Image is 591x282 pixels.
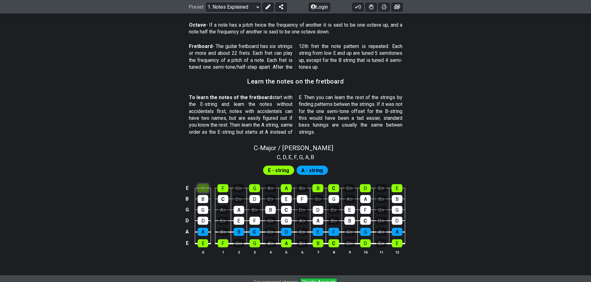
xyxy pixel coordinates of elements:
button: Print [378,2,390,11]
strong: To learn the notes of the fretboard [189,94,272,100]
div: B [344,217,355,225]
div: B♭ [329,217,339,225]
td: B [183,193,191,204]
th: 11 [373,249,389,255]
p: - If a note has a pitch twice the frequency of another it is said to be one octave up, and a note... [189,22,402,36]
th: 7 [310,249,326,255]
div: E [344,206,355,214]
div: F [360,206,371,214]
div: B♭ [376,195,387,203]
span: C - Major / [PERSON_NAME] [254,144,333,152]
div: B [313,239,323,247]
section: Scale pitch classes [274,152,317,162]
div: G [198,206,208,214]
span: Preset [189,4,204,10]
div: F [217,184,228,192]
button: Share Preset [275,2,287,11]
div: E♭ [218,217,228,225]
div: B [312,184,323,192]
button: Toggle Dexterity for all fretkits [365,2,377,11]
div: A [360,195,371,203]
button: Edit Preset [262,2,274,11]
div: D [360,184,371,192]
td: E [183,237,191,249]
select: Preset [206,2,261,11]
span: A [305,153,309,161]
div: C [360,217,371,225]
td: D [183,215,191,226]
th: 12 [389,249,405,255]
div: F [218,239,228,247]
div: D [313,206,323,214]
td: G [183,204,191,215]
th: 1 [215,249,231,255]
span: E [289,153,292,161]
div: E [281,195,292,203]
div: D♭ [344,184,355,192]
span: , [309,153,311,161]
div: A [198,228,208,236]
div: A [281,239,292,247]
span: G [299,153,303,161]
div: D♭ [234,195,244,203]
span: , [286,153,289,161]
strong: Octave [189,22,206,28]
th: 8 [326,249,342,255]
div: A [281,184,292,192]
div: E♭ [376,184,387,192]
div: G♭ [234,239,244,247]
div: E [392,184,402,192]
p: - The guitar fretboard has six strings or more and about 22 frets. Each fret can play the frequen... [189,43,402,71]
div: D [360,239,371,247]
div: B♭ [249,206,260,214]
div: F [297,195,307,203]
div: E♭ [376,239,387,247]
div: G [360,228,371,236]
span: , [297,153,299,161]
span: D [283,153,286,161]
button: Create image [392,2,403,11]
span: C [277,153,280,161]
div: G [329,195,339,203]
div: G♭ [265,217,276,225]
div: F [329,228,339,236]
div: G [281,217,292,225]
div: C [281,206,292,214]
div: D [198,217,208,225]
td: E [183,183,191,194]
div: A♭ [218,206,228,214]
button: 0 [352,2,364,11]
div: D [281,228,292,236]
span: First enable full edit mode to edit [268,166,289,175]
h3: Learn the notes on the fretboard [247,78,344,85]
div: B [234,228,244,236]
td: A [183,226,191,238]
div: A [234,206,244,214]
div: B [198,195,208,203]
div: E [198,184,208,192]
th: 2 [231,249,247,255]
div: C [249,228,260,236]
div: A♭ [376,228,387,236]
div: E♭ [329,206,339,214]
span: F [294,153,297,161]
span: First enable full edit mode to edit [301,166,323,175]
div: B♭ [218,228,228,236]
div: B♭ [297,184,307,192]
div: G♭ [313,195,323,203]
th: 9 [342,249,357,255]
div: G♭ [376,206,387,214]
th: 3 [247,249,262,255]
strong: Fretboard [189,43,213,49]
div: E [392,239,402,247]
div: G♭ [233,184,244,192]
th: 5 [278,249,294,255]
div: D [249,195,260,203]
div: D♭ [297,206,307,214]
div: A♭ [344,195,355,203]
div: E♭ [297,228,307,236]
th: 6 [294,249,310,255]
div: A [392,228,402,236]
div: C [328,184,339,192]
div: C [329,239,339,247]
